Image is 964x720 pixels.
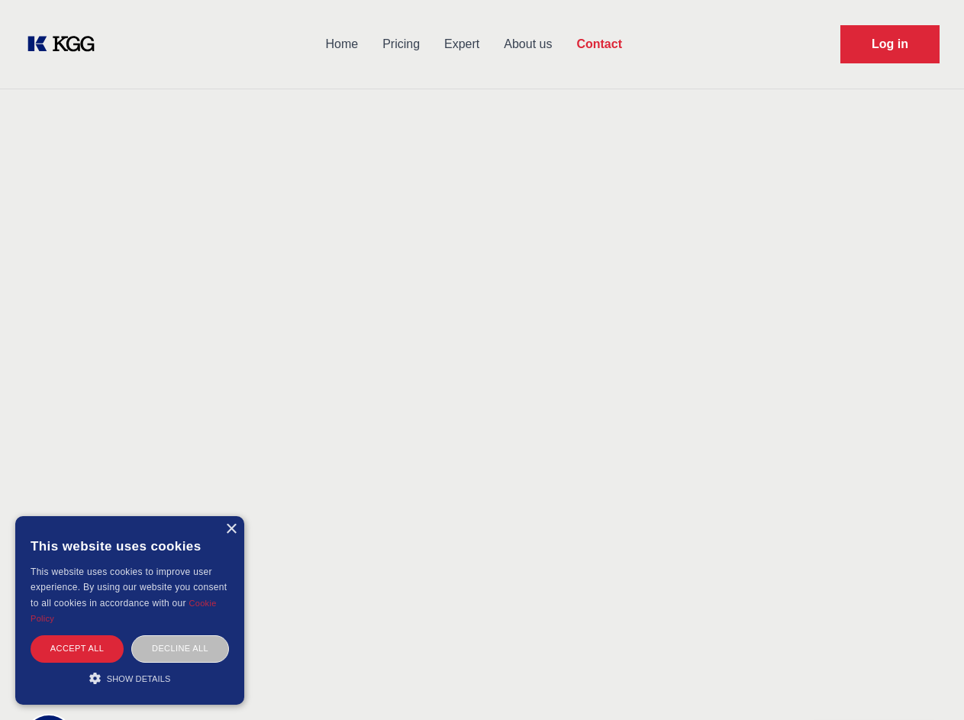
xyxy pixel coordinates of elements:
div: Accept all [31,635,124,662]
div: This website uses cookies [31,528,229,564]
a: Cookie Policy [31,599,217,623]
div: Show details [31,670,229,686]
a: Pricing [370,24,432,64]
span: This website uses cookies to improve user experience. By using our website you consent to all coo... [31,567,227,609]
a: Request Demo [840,25,940,63]
a: Contact [564,24,634,64]
div: Close [225,524,237,535]
a: Home [313,24,370,64]
a: KOL Knowledge Platform: Talk to Key External Experts (KEE) [24,32,107,57]
a: Expert [432,24,492,64]
div: Decline all [131,635,229,662]
iframe: Chat Widget [888,647,964,720]
span: Show details [107,674,171,683]
a: About us [492,24,564,64]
